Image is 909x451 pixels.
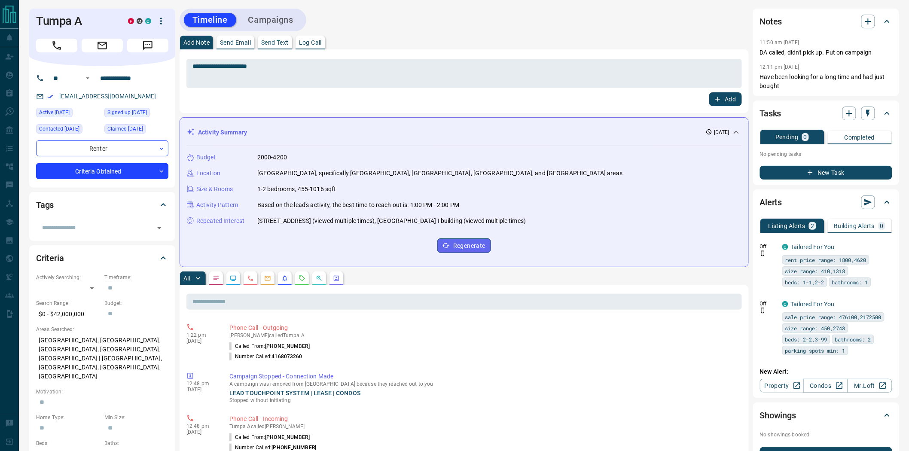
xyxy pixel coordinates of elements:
[257,201,459,210] p: Based on the lead's activity, the best time to reach out is: 1:00 PM - 2:00 PM
[880,223,884,229] p: 0
[257,185,336,194] p: 1-2 bedrooms, 455-1016 sqft
[760,107,781,120] h2: Tasks
[36,326,168,333] p: Areas Searched:
[760,367,892,376] p: New Alert:
[36,248,168,268] div: Criteria
[186,429,217,435] p: [DATE]
[281,275,288,282] svg: Listing Alerts
[804,379,848,393] a: Condos
[229,372,738,381] p: Campaign Stopped - Connection Made
[760,166,892,180] button: New Task
[272,445,317,451] span: [PHONE_NUMBER]
[785,346,845,355] span: parking spots min: 1
[785,256,866,264] span: rent price range: 1800,4620
[760,15,782,28] h2: Notes
[265,434,310,440] span: [PHONE_NUMBER]
[785,324,845,332] span: size range: 450,2748
[36,439,100,447] p: Beds:
[257,169,622,178] p: [GEOGRAPHIC_DATA], specifically [GEOGRAPHIC_DATA], [GEOGRAPHIC_DATA], [GEOGRAPHIC_DATA], and [GEO...
[804,134,807,140] p: 0
[775,134,799,140] p: Pending
[47,94,53,100] svg: Email Verified
[229,323,738,332] p: Phone Call - Outgoing
[36,198,54,212] h2: Tags
[264,275,271,282] svg: Emails
[107,108,147,117] span: Signed up [DATE]
[196,216,244,225] p: Repeated Interest
[714,128,729,136] p: [DATE]
[257,216,526,225] p: [STREET_ADDRESS] (viewed multiple times), [GEOGRAPHIC_DATA] Ⅰ building (viewed multiple times)
[82,39,123,52] span: Email
[39,108,70,117] span: Active [DATE]
[848,379,892,393] a: Mr.Loft
[229,342,310,350] p: Called From:
[229,390,360,396] a: LEAD TOUCHPOINT SYSTEM | LEASE | CONDOS
[196,169,220,178] p: Location
[104,414,168,421] p: Min Size:
[299,275,305,282] svg: Requests
[36,163,168,179] div: Criteria Obtained
[36,299,100,307] p: Search Range:
[760,405,892,426] div: Showings
[104,108,168,120] div: Sun Jun 14 2020
[437,238,491,253] button: Regenerate
[220,40,251,46] p: Send Email
[36,274,100,281] p: Actively Searching:
[229,414,738,424] p: Phone Call - Incoming
[760,73,892,91] p: Have been looking for a long time and had just bought
[782,301,788,307] div: condos.ca
[760,243,777,250] p: Off
[186,423,217,429] p: 12:48 pm
[760,431,892,439] p: No showings booked
[845,134,875,140] p: Completed
[127,39,168,52] span: Message
[760,40,799,46] p: 11:50 am [DATE]
[36,39,77,52] span: Call
[760,64,799,70] p: 12:11 pm [DATE]
[229,433,310,441] p: Called From:
[760,408,796,422] h2: Showings
[128,18,134,24] div: property.ca
[104,299,168,307] p: Budget:
[791,244,835,250] a: Tailored For You
[832,278,868,286] span: bathrooms: 1
[785,335,827,344] span: beds: 2-2,3-99
[186,338,217,344] p: [DATE]
[229,381,738,387] p: A campaign was removed from [GEOGRAPHIC_DATA] because they reached out to you
[196,201,238,210] p: Activity Pattern
[785,278,824,286] span: beds: 1-1,2-2
[145,18,151,24] div: condos.ca
[760,379,804,393] a: Property
[811,223,814,229] p: 2
[104,124,168,136] div: Sun Jun 14 2020
[196,185,233,194] p: Size & Rooms
[769,223,806,229] p: Listing Alerts
[760,308,766,314] svg: Push Notification Only
[760,48,892,57] p: DA called, didn't pick up. Put on campaign
[107,125,143,133] span: Claimed [DATE]
[36,388,168,396] p: Motivation:
[782,244,788,250] div: condos.ca
[213,275,220,282] svg: Notes
[186,387,217,393] p: [DATE]
[265,343,310,349] span: [PHONE_NUMBER]
[760,195,782,209] h2: Alerts
[229,332,738,338] p: [PERSON_NAME] called Tumpa A
[36,414,100,421] p: Home Type:
[791,301,835,308] a: Tailored For You
[36,333,168,384] p: [GEOGRAPHIC_DATA], [GEOGRAPHIC_DATA], [GEOGRAPHIC_DATA], [GEOGRAPHIC_DATA], [GEOGRAPHIC_DATA] | [...
[183,40,210,46] p: Add Note
[261,40,289,46] p: Send Text
[760,192,892,213] div: Alerts
[104,439,168,447] p: Baths:
[785,267,845,275] span: size range: 410,1318
[760,11,892,32] div: Notes
[39,125,79,133] span: Contacted [DATE]
[36,108,100,120] div: Fri Aug 01 2025
[229,353,302,360] p: Number Called:
[36,124,100,136] div: Fri Aug 08 2025
[247,275,254,282] svg: Calls
[186,332,217,338] p: 1:22 pm
[137,18,143,24] div: mrloft.ca
[186,381,217,387] p: 12:48 pm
